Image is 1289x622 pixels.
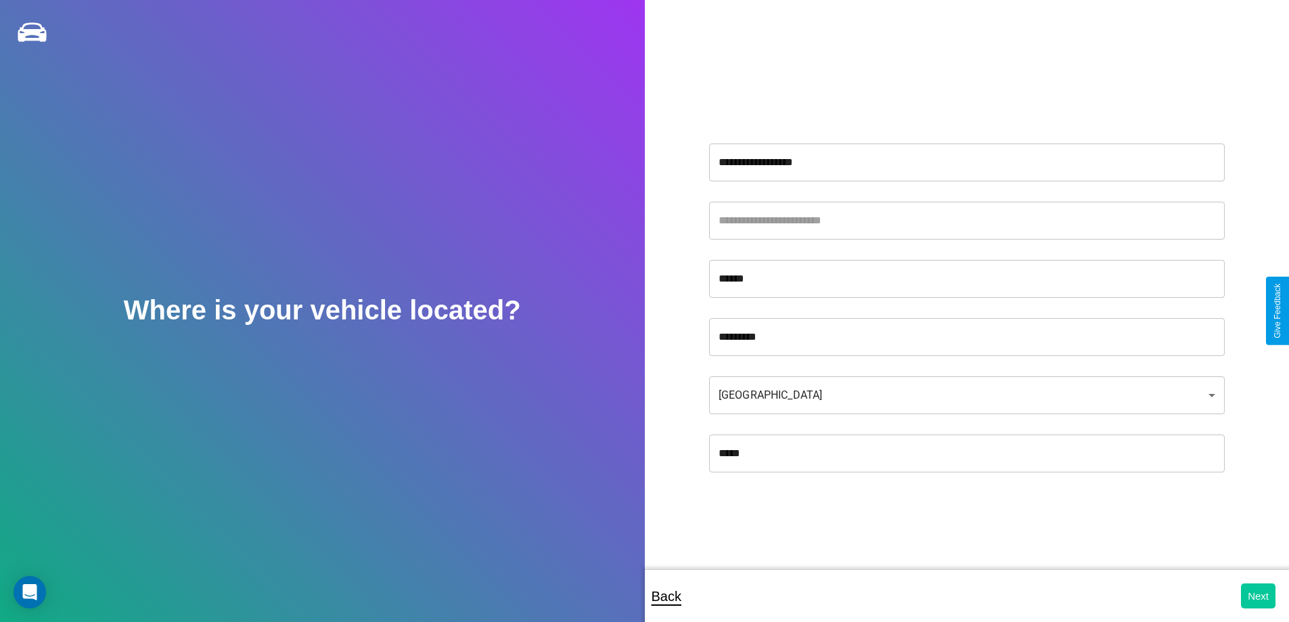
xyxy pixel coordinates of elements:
[124,295,521,326] h2: Where is your vehicle located?
[1241,583,1275,608] button: Next
[1273,284,1282,338] div: Give Feedback
[709,376,1225,414] div: [GEOGRAPHIC_DATA]
[14,576,46,608] div: Open Intercom Messenger
[652,584,681,608] p: Back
